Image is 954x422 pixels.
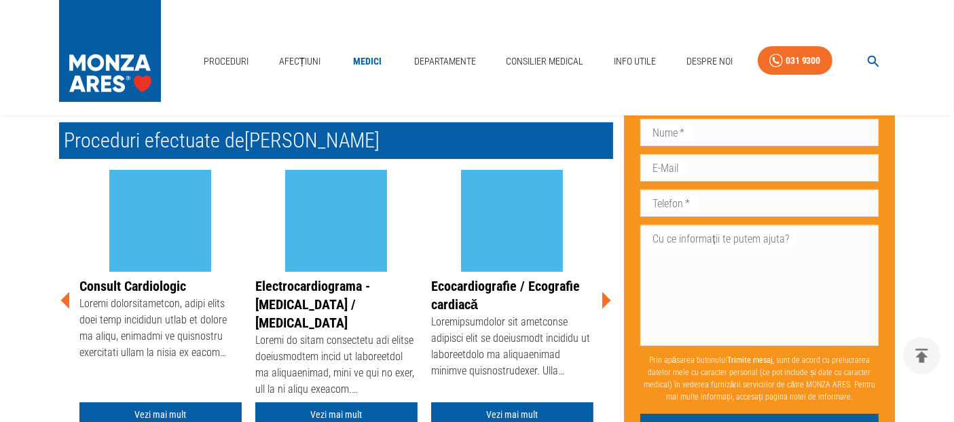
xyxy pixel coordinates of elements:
h2: Proceduri efectuate de [PERSON_NAME] [59,122,613,159]
a: Consilier Medical [500,48,589,75]
div: Loremi dolorsitametcon, adipi elits doei temp incididun utlab et dolore ma aliqu, enimadmi ve qui... [79,296,242,364]
div: Loremipsumdolor sit ametconse adipisci elit se doeiusmodt incididu ut laboreetdolo ma aliquaenima... [431,314,593,382]
a: Medici [346,48,389,75]
a: Departamente [409,48,481,75]
p: Prin apăsarea butonului , sunt de acord cu prelucrarea datelor mele cu caracter personal (ce pot ... [640,348,879,408]
b: Trimite mesaj [727,355,773,364]
a: Info Utile [608,48,661,75]
div: Loremi do sitam consectetu adi elitse doeiusmodtem incid ut laboreetdol ma aliquaenimad, mini ve ... [255,332,418,400]
a: Afecțiuni [274,48,327,75]
a: 031 9300 [758,46,832,75]
a: Consult Cardiologic [79,278,186,294]
a: Electrocardiograma - [MEDICAL_DATA] / [MEDICAL_DATA] [255,278,370,331]
div: 031 9300 [786,52,821,69]
a: Despre Noi [681,48,738,75]
button: delete [903,337,940,374]
a: Ecocardiografie / Ecografie cardiacă [431,278,580,313]
a: Proceduri [198,48,254,75]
